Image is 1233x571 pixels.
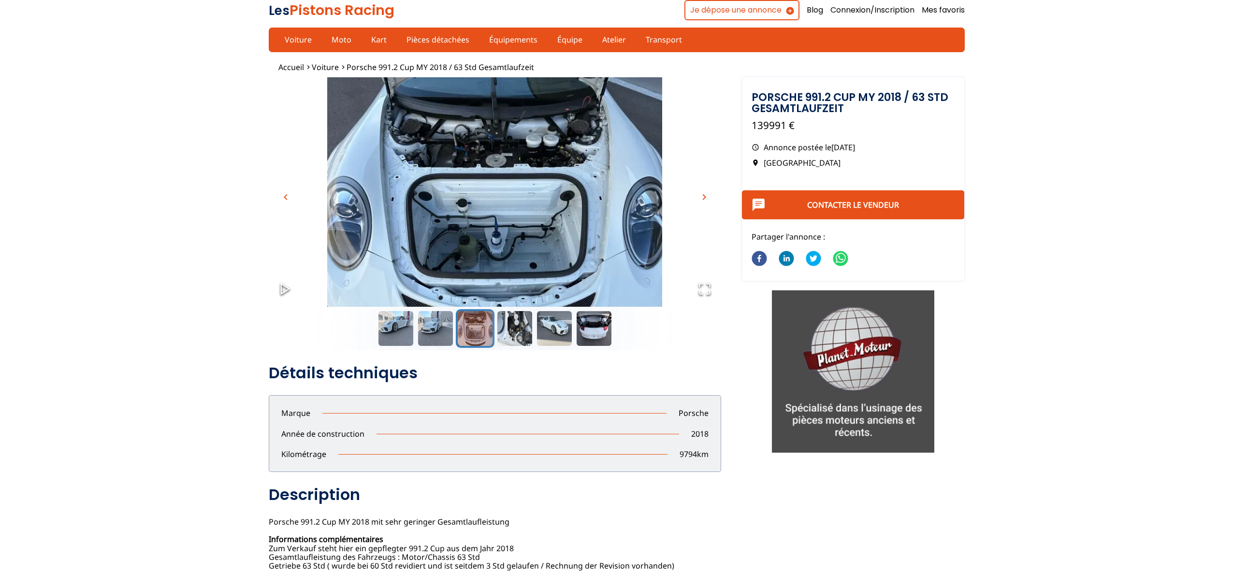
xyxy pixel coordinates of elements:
p: 139991 € [752,118,955,132]
span: chevron_right [698,191,710,203]
button: chevron_right [697,190,711,204]
h2: Détails techniques [269,363,721,383]
p: 9794 km [667,449,721,459]
a: Blog [807,5,823,15]
a: LesPistons Racing [269,0,394,20]
button: linkedin [779,244,794,273]
div: Go to Slide 3 [269,77,721,307]
p: Porsche [667,408,721,418]
a: Porsche 991.2 Cup MY 2018 / 63 Std Gesamtlaufzeit [347,62,534,72]
img: image [269,77,721,328]
p: Annonce postée le [DATE] [752,142,955,153]
a: Atelier [596,31,632,48]
a: Accueil [278,62,304,72]
p: [GEOGRAPHIC_DATA] [752,157,955,168]
a: Pièces détachées [400,31,476,48]
a: Voiture [312,62,339,72]
button: Go to Slide 3 [456,309,494,348]
h2: Description [269,485,721,504]
a: Équipements [483,31,544,48]
button: chevron_left [278,190,293,204]
button: whatsapp [833,244,848,273]
div: Thumbnail Navigation [269,309,721,348]
button: Contacter le vendeur [742,190,965,219]
a: Équipe [551,31,589,48]
button: twitter [806,244,821,273]
button: Go to Slide 2 [416,309,455,348]
a: Transport [639,31,688,48]
a: Mes favoris [922,5,965,15]
p: Marque [269,408,322,418]
h1: Porsche 991.2 Cup MY 2018 / 63 Std Gesamtlaufzeit [752,92,955,114]
span: Les [269,2,290,19]
p: 2018 [679,428,721,439]
a: Connexion/Inscription [830,5,914,15]
span: chevron_left [280,191,291,203]
a: Contacter le vendeur [807,200,899,210]
button: Play or Pause Slideshow [269,272,302,307]
button: Go to Slide 6 [575,309,613,348]
button: Open Fullscreen [688,272,721,307]
p: Année de construction [269,428,377,439]
p: Kilométrage [269,449,338,459]
button: facebook [752,244,767,273]
button: Go to Slide 4 [495,309,534,348]
button: Go to Slide 1 [377,309,415,348]
a: Voiture [278,31,318,48]
button: Go to Slide 5 [535,309,574,348]
a: Kart [365,31,393,48]
b: Informations complémentaires [269,534,383,544]
p: Partager l'annonce : [752,231,955,242]
a: Moto [325,31,358,48]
